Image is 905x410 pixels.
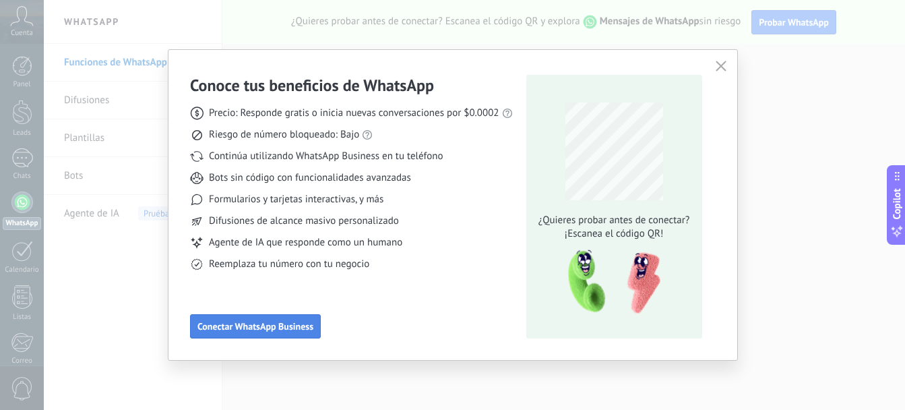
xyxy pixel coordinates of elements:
span: Bots sin código con funcionalidades avanzadas [209,171,411,185]
span: Continúa utilizando WhatsApp Business en tu teléfono [209,150,443,163]
span: Precio: Responde gratis o inicia nuevas conversaciones por $0.0002 [209,107,499,120]
span: ¡Escanea el código QR! [534,227,693,241]
span: ¿Quieres probar antes de conectar? [534,214,693,227]
span: Copilot [890,189,904,220]
span: Reemplaza tu número con tu negocio [209,258,369,271]
span: Riesgo de número bloqueado: Bajo [209,128,359,142]
span: Difusiones de alcance masivo personalizado [209,214,399,228]
h3: Conoce tus beneficios de WhatsApp [190,75,434,96]
button: Conectar WhatsApp Business [190,314,321,339]
img: qr-pic-1x.png [557,246,663,318]
span: Formularios y tarjetas interactivas, y más [209,193,383,206]
span: Conectar WhatsApp Business [197,322,313,331]
span: Agente de IA que responde como un humano [209,236,402,250]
